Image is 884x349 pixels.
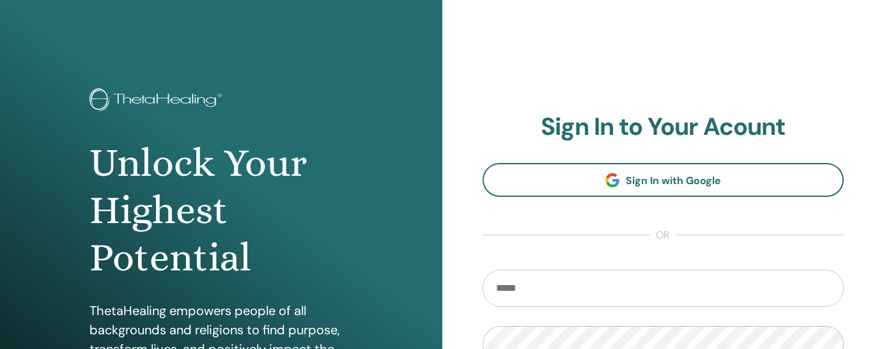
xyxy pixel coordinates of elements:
[626,174,721,187] span: Sign In with Google
[483,112,844,142] h2: Sign In to Your Acount
[483,163,844,197] a: Sign In with Google
[89,139,352,282] h1: Unlock Your Highest Potential
[649,228,676,243] span: or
